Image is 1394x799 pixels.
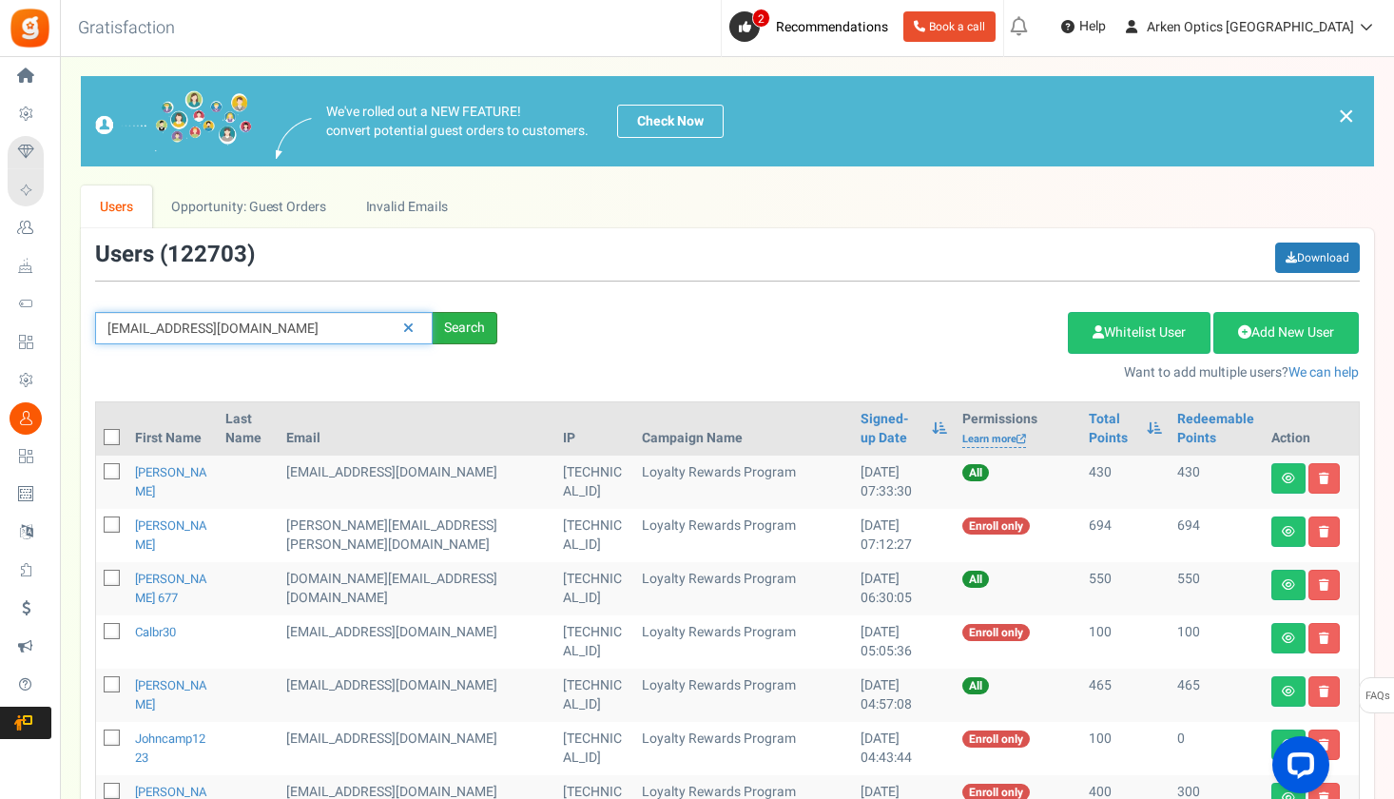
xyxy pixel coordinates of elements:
td: Loyalty Rewards Program [634,615,853,669]
td: Loyalty Rewards Program [634,509,853,562]
a: Redeemable Points [1177,410,1255,448]
span: Arken Optics [GEOGRAPHIC_DATA] [1147,17,1354,37]
h3: Users ( ) [95,243,255,267]
i: View details [1282,633,1295,644]
td: 100 [1170,615,1263,669]
a: johncamp1223 [135,730,205,767]
td: 0 [1170,722,1263,775]
td: [TECHNICAL_ID] [555,456,634,509]
span: All [962,571,989,588]
td: [DATE] 06:30:05 [853,562,955,615]
td: [DATE] 07:33:30 [853,456,955,509]
a: Reset [394,312,423,345]
i: View details [1282,526,1295,537]
img: images [276,118,312,159]
span: 122703 [167,238,247,271]
td: [TECHNICAL_ID] [555,509,634,562]
input: Search by email or name [95,312,433,344]
td: [DATE] 04:57:08 [853,669,955,722]
td: 100 [1081,722,1170,775]
th: IP [555,402,634,456]
a: Invalid Emails [346,185,467,228]
span: All [962,677,989,694]
a: Learn more [962,432,1026,448]
td: Loyalty Rewards Program [634,562,853,615]
a: Book a call [903,11,996,42]
i: View details [1282,579,1295,591]
td: [DATE] 05:05:36 [853,615,955,669]
td: [TECHNICAL_ID] [555,669,634,722]
span: Enroll only [962,624,1030,641]
th: Permissions [955,402,1082,456]
span: Recommendations [776,17,888,37]
td: [TECHNICAL_ID] [555,562,634,615]
i: Delete user [1319,686,1329,697]
th: Last Name [218,402,278,456]
td: General [279,615,555,669]
span: All [962,464,989,481]
a: Add New User [1213,312,1359,354]
td: General [279,509,555,562]
a: calbr30 [135,623,176,641]
i: View details [1282,686,1295,697]
a: [PERSON_NAME] [135,516,207,554]
i: Delete user [1319,633,1329,644]
td: 465 [1170,669,1263,722]
a: × [1338,105,1355,127]
span: FAQs [1365,678,1390,714]
span: 2 [752,9,770,28]
td: 100 [1081,615,1170,669]
td: [TECHNICAL_ID] [555,722,634,775]
a: Check Now [617,105,724,138]
td: 430 [1081,456,1170,509]
th: Email [279,402,555,456]
img: Gratisfaction [9,7,51,49]
i: Delete user [1319,526,1329,537]
td: [DOMAIN_NAME][EMAIL_ADDRESS][DOMAIN_NAME] [279,562,555,615]
a: 2 Recommendations [729,11,896,42]
a: Total Points [1089,410,1137,448]
td: [EMAIL_ADDRESS][DOMAIN_NAME] [279,456,555,509]
span: Enroll only [962,731,1030,748]
h3: Gratisfaction [57,10,196,48]
div: Search [433,312,497,344]
a: [PERSON_NAME] [135,463,207,500]
td: Loyalty Rewards Program [634,456,853,509]
a: Users [81,185,153,228]
p: We've rolled out a NEW FEATURE! convert potential guest orders to customers. [326,103,589,141]
a: Download [1275,243,1360,273]
td: 550 [1170,562,1263,615]
a: Opportunity: Guest Orders [152,185,345,228]
i: View details [1282,473,1295,484]
a: Signed-up Date [861,410,922,448]
th: Campaign Name [634,402,853,456]
i: Delete user [1319,579,1329,591]
td: 694 [1170,509,1263,562]
a: Help [1054,11,1113,42]
td: [DATE] 07:12:27 [853,509,955,562]
td: Loyalty Rewards Program [634,722,853,775]
a: [PERSON_NAME] [135,676,207,713]
a: [PERSON_NAME] 677 [135,570,207,607]
img: images [95,90,252,152]
td: 465 [1081,669,1170,722]
td: Loyalty Rewards Program [634,669,853,722]
span: Help [1075,17,1106,36]
span: Enroll only [962,517,1030,535]
td: 550 [1081,562,1170,615]
p: Want to add multiple users? [526,363,1360,382]
th: Action [1264,402,1359,456]
a: Whitelist User [1068,312,1210,354]
a: We can help [1288,362,1359,382]
i: Delete user [1319,473,1329,484]
td: 430 [1170,456,1263,509]
td: [DATE] 04:43:44 [853,722,955,775]
td: [TECHNICAL_ID] [555,615,634,669]
td: General [279,722,555,775]
td: [EMAIL_ADDRESS][DOMAIN_NAME] [279,669,555,722]
th: First Name [127,402,219,456]
td: 694 [1081,509,1170,562]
